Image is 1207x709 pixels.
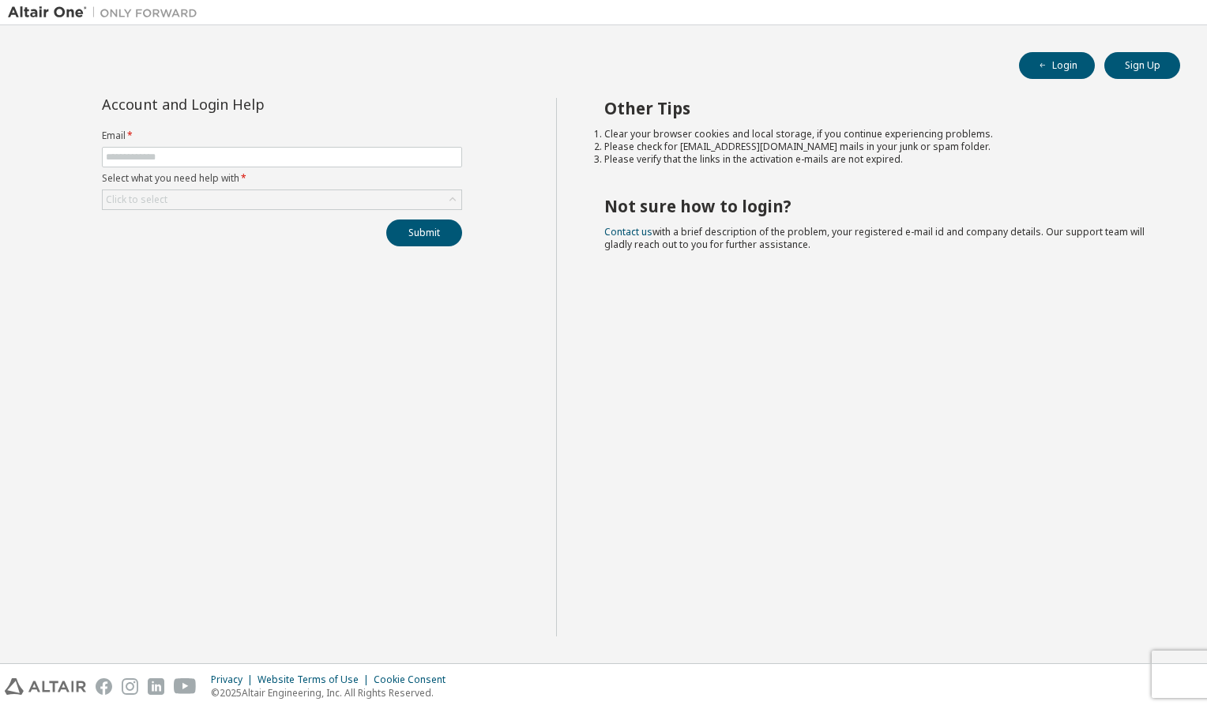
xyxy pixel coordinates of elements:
div: Click to select [103,190,461,209]
span: with a brief description of the problem, your registered e-mail id and company details. Our suppo... [604,225,1145,251]
button: Login [1019,52,1095,79]
img: linkedin.svg [148,678,164,695]
img: Altair One [8,5,205,21]
div: Click to select [106,193,167,206]
a: Contact us [604,225,652,238]
img: instagram.svg [122,678,138,695]
p: © 2025 Altair Engineering, Inc. All Rights Reserved. [211,686,455,700]
div: Website Terms of Use [258,673,374,686]
img: youtube.svg [174,678,197,695]
img: facebook.svg [96,678,112,695]
label: Email [102,129,462,142]
img: altair_logo.svg [5,678,86,695]
li: Please check for [EMAIL_ADDRESS][DOMAIN_NAME] mails in your junk or spam folder. [604,141,1152,153]
h2: Other Tips [604,98,1152,118]
h2: Not sure how to login? [604,196,1152,216]
button: Submit [386,219,462,246]
li: Please verify that the links in the activation e-mails are not expired. [604,153,1152,166]
li: Clear your browser cookies and local storage, if you continue experiencing problems. [604,128,1152,141]
div: Cookie Consent [374,673,455,686]
div: Privacy [211,673,258,686]
div: Account and Login Help [102,98,390,111]
label: Select what you need help with [102,172,462,185]
button: Sign Up [1104,52,1180,79]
